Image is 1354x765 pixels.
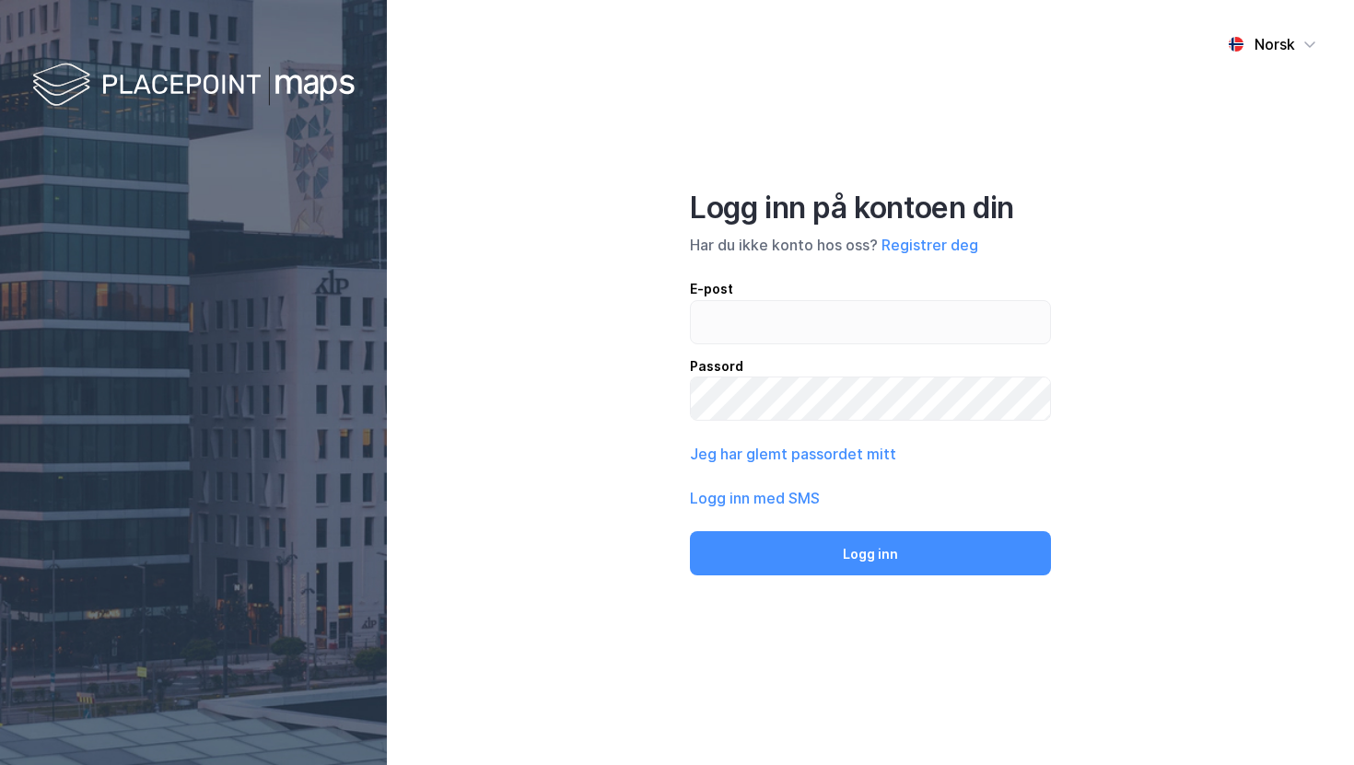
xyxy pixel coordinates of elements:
div: E-post [690,278,1051,300]
button: Registrer deg [881,234,978,256]
img: logo-white.f07954bde2210d2a523dddb988cd2aa7.svg [32,59,355,113]
button: Logg inn med SMS [690,487,820,509]
div: Har du ikke konto hos oss? [690,234,1051,256]
div: Norsk [1255,33,1295,55]
button: Logg inn [690,531,1051,575]
div: Logg inn på kontoen din [690,190,1051,226]
div: Passord [690,355,1051,377]
button: Jeg har glemt passordet mitt [690,443,896,465]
